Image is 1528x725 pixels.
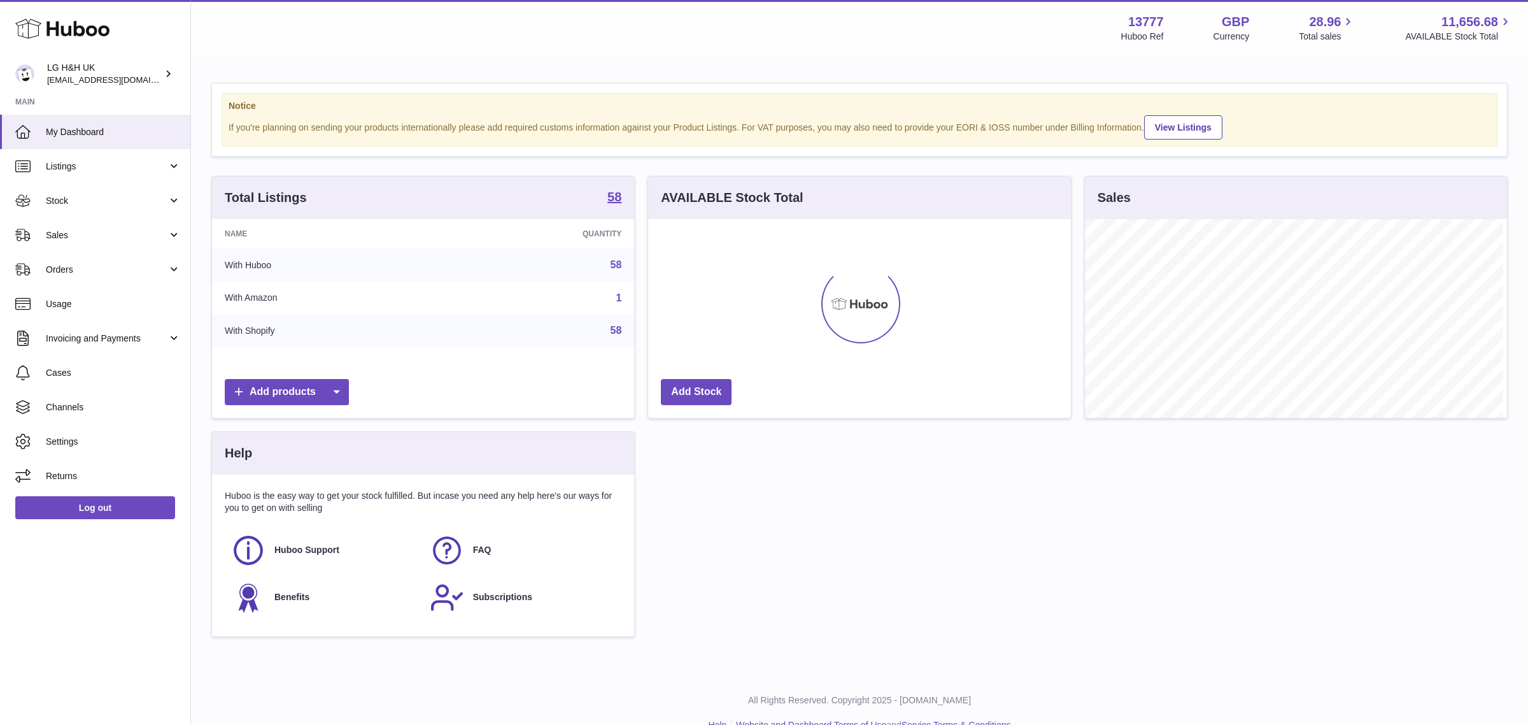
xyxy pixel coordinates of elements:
a: Log out [15,496,175,519]
div: LG H&H UK [47,62,162,86]
strong: GBP [1222,13,1249,31]
span: Sales [46,229,167,241]
a: FAQ [430,533,616,568]
div: Currency [1213,31,1250,43]
span: Channels [46,401,181,413]
strong: 58 [607,190,621,203]
div: If you're planning on sending your products internationally please add required customs informati... [229,113,1490,140]
td: With Huboo [212,248,443,282]
td: With Shopify [212,314,443,347]
span: Subscriptions [473,591,532,603]
p: Huboo is the easy way to get your stock fulfilled. But incase you need any help here's our ways f... [225,490,621,514]
strong: Notice [229,100,1490,112]
span: 28.96 [1309,13,1341,31]
span: Benefits [274,591,309,603]
a: 58 [611,259,622,270]
a: Add products [225,379,349,405]
a: View Listings [1144,115,1222,140]
p: All Rights Reserved. Copyright 2025 - [DOMAIN_NAME] [201,694,1518,707]
span: Orders [46,264,167,276]
span: My Dashboard [46,126,181,138]
a: 1 [616,292,621,303]
span: [EMAIL_ADDRESS][DOMAIN_NAME] [47,75,187,85]
span: Settings [46,436,181,448]
span: Stock [46,195,167,207]
h3: AVAILABLE Stock Total [661,189,803,206]
a: 58 [607,190,621,206]
span: Invoicing and Payments [46,333,167,345]
h3: Sales [1098,189,1131,206]
span: Usage [46,298,181,310]
span: 11,656.68 [1441,13,1498,31]
a: 58 [611,325,622,336]
span: AVAILABLE Stock Total [1405,31,1513,43]
a: Add Stock [661,379,732,405]
span: Huboo Support [274,544,339,556]
span: Returns [46,470,181,482]
span: Cases [46,367,181,379]
h3: Help [225,445,252,462]
img: veechen@lghnh.co.uk [15,64,34,83]
span: FAQ [473,544,492,556]
strong: 13777 [1128,13,1164,31]
td: With Amazon [212,282,443,315]
a: Benefits [231,580,417,615]
span: Total sales [1299,31,1355,43]
h3: Total Listings [225,189,307,206]
th: Name [212,219,443,248]
a: 11,656.68 AVAILABLE Stock Total [1405,13,1513,43]
span: Listings [46,161,167,173]
a: 28.96 Total sales [1299,13,1355,43]
div: Huboo Ref [1121,31,1164,43]
a: Huboo Support [231,533,417,568]
a: Subscriptions [430,580,616,615]
th: Quantity [443,219,634,248]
